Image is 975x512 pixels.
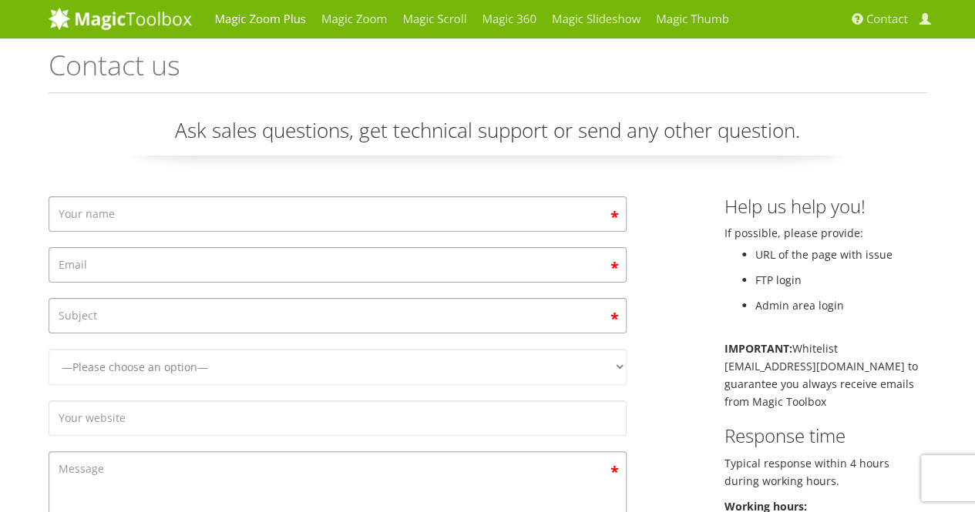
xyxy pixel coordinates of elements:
[49,247,627,283] input: Email
[49,298,627,333] input: Subject
[725,426,927,446] h3: Response time
[755,296,927,314] li: Admin area login
[755,246,927,263] li: URL of the page with issue
[725,341,792,356] b: IMPORTANT:
[49,196,627,232] input: Your name
[49,50,927,93] h1: Contact us
[866,12,908,27] span: Contact
[49,116,927,156] p: Ask sales questions, get technical support or send any other question.
[725,196,927,216] h3: Help us help you!
[725,340,927,410] p: Whitelist [EMAIL_ADDRESS][DOMAIN_NAME] to guarantee you always receive emails from Magic Toolbox
[755,271,927,289] li: FTP login
[49,400,627,436] input: Your website
[725,454,927,490] p: Typical response within 4 hours during working hours.
[49,7,192,30] img: MagicToolbox.com - Image tools for your website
